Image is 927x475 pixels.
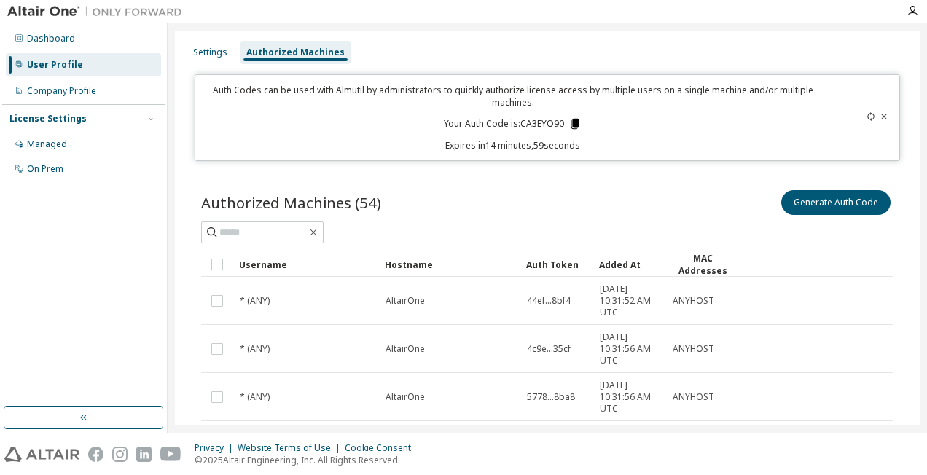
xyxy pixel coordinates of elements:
[527,391,575,403] span: 5778...8ba8
[526,253,587,276] div: Auth Token
[195,442,238,454] div: Privacy
[444,117,582,130] p: Your Auth Code is: CA3EYO90
[527,295,571,307] span: 44ef...8bf4
[240,391,270,403] span: * (ANY)
[160,447,181,462] img: youtube.svg
[672,252,733,277] div: MAC Addresses
[193,47,227,58] div: Settings
[673,295,714,307] span: ANYHOST
[201,192,381,213] span: Authorized Machines (54)
[7,4,189,19] img: Altair One
[673,391,714,403] span: ANYHOST
[527,343,571,355] span: 4c9e...35cf
[345,442,420,454] div: Cookie Consent
[386,391,425,403] span: AltairOne
[239,253,373,276] div: Username
[599,253,660,276] div: Added At
[112,447,128,462] img: instagram.svg
[204,139,822,152] p: Expires in 14 minutes, 59 seconds
[88,447,103,462] img: facebook.svg
[4,447,79,462] img: altair_logo.svg
[9,113,87,125] div: License Settings
[246,47,345,58] div: Authorized Machines
[27,59,83,71] div: User Profile
[27,85,96,97] div: Company Profile
[27,138,67,150] div: Managed
[386,343,425,355] span: AltairOne
[240,343,270,355] span: * (ANY)
[673,343,714,355] span: ANYHOST
[386,295,425,307] span: AltairOne
[385,253,515,276] div: Hostname
[136,447,152,462] img: linkedin.svg
[240,295,270,307] span: * (ANY)
[27,163,63,175] div: On Prem
[781,190,891,215] button: Generate Auth Code
[600,331,660,366] span: [DATE] 10:31:56 AM UTC
[238,442,345,454] div: Website Terms of Use
[600,283,660,318] span: [DATE] 10:31:52 AM UTC
[27,33,75,44] div: Dashboard
[195,454,420,466] p: © 2025 Altair Engineering, Inc. All Rights Reserved.
[204,84,822,109] p: Auth Codes can be used with Almutil by administrators to quickly authorize license access by mult...
[600,380,660,415] span: [DATE] 10:31:56 AM UTC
